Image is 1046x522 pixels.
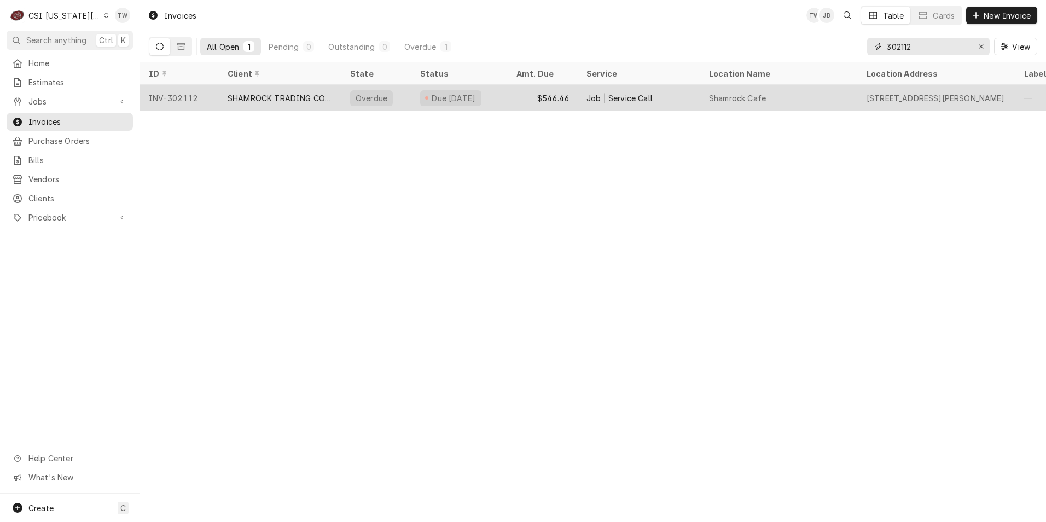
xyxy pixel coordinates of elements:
div: 0 [305,41,312,53]
a: Go to What's New [7,468,133,486]
div: Location Address [867,68,1004,79]
div: CSI [US_STATE][GEOGRAPHIC_DATA] [28,10,101,21]
div: 1 [443,41,449,53]
div: Table [883,10,904,21]
div: Shamrock Cafe [709,92,766,104]
button: Open search [839,7,856,24]
div: CSI Kansas City's Avatar [10,8,25,23]
div: INV-302112 [140,85,219,111]
a: Vendors [7,170,133,188]
span: Search anything [26,34,86,46]
span: View [1010,41,1032,53]
div: $546.46 [508,85,578,111]
span: New Invoice [981,10,1033,21]
div: ID [149,68,208,79]
div: Tori Warrick's Avatar [806,8,822,23]
div: Joshua Bennett's Avatar [819,8,834,23]
span: Vendors [28,173,127,185]
span: K [121,34,126,46]
div: JB [819,8,834,23]
span: C [120,502,126,514]
div: Status [420,68,497,79]
a: Purchase Orders [7,132,133,150]
a: Go to Pricebook [7,208,133,227]
div: Service [586,68,689,79]
div: Overdue [355,92,388,104]
div: Overdue [404,41,436,53]
div: [STREET_ADDRESS][PERSON_NAME] [867,92,1005,104]
button: Search anythingCtrlK [7,31,133,50]
a: Go to Help Center [7,449,133,467]
span: Ctrl [99,34,113,46]
div: Tori Warrick's Avatar [115,8,130,23]
span: Purchase Orders [28,135,127,147]
div: All Open [207,41,239,53]
div: TW [806,8,822,23]
span: Home [28,57,127,69]
a: Clients [7,189,133,207]
div: Amt. Due [516,68,567,79]
div: 1 [246,41,252,53]
span: Help Center [28,453,126,464]
div: Job | Service Call [586,92,653,104]
button: Erase input [972,38,990,55]
span: Jobs [28,96,111,107]
span: Bills [28,154,127,166]
div: Pending [269,41,299,53]
a: Home [7,54,133,72]
div: Due [DATE] [431,92,477,104]
span: Estimates [28,77,127,88]
span: Create [28,503,54,513]
span: Pricebook [28,212,111,223]
div: TW [115,8,130,23]
div: Outstanding [328,41,375,53]
a: Bills [7,151,133,169]
button: View [994,38,1037,55]
div: SHAMROCK TRADING CORPORATION [228,92,333,104]
span: Clients [28,193,127,204]
a: Go to Jobs [7,92,133,111]
div: State [350,68,403,79]
input: Keyword search [887,38,969,55]
div: Location Name [709,68,847,79]
div: Client [228,68,330,79]
a: Invoices [7,113,133,131]
div: 0 [381,41,388,53]
div: C [10,8,25,23]
a: Estimates [7,73,133,91]
div: Cards [933,10,955,21]
span: Invoices [28,116,127,127]
button: New Invoice [966,7,1037,24]
span: What's New [28,472,126,483]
